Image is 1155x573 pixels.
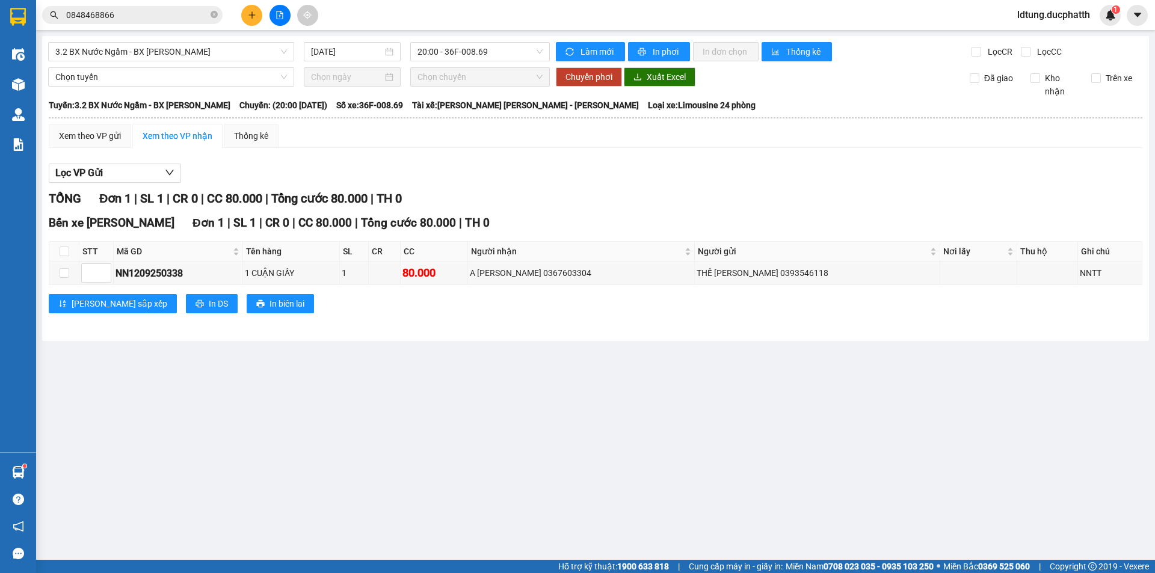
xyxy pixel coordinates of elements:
button: caret-down [1127,5,1148,26]
span: sort-ascending [58,299,67,309]
div: NN1209250338 [115,266,241,281]
span: bar-chart [771,47,781,57]
span: search [50,11,58,19]
span: | [259,216,262,230]
span: | [201,191,204,206]
span: | [167,191,170,206]
span: Loại xe: Limousine 24 phòng [648,99,756,112]
b: Tuyến: 3.2 BX Nước Ngầm - BX [PERSON_NAME] [49,100,230,110]
span: Đơn 1 [99,191,131,206]
span: 1 [1113,5,1118,14]
span: TỔNG [49,191,81,206]
span: SL 1 [233,216,256,230]
span: Nơi lấy [943,245,1005,258]
span: | [1039,560,1041,573]
th: CR [369,242,400,262]
span: Kho nhận [1040,72,1082,98]
button: printerIn DS [186,294,238,313]
span: Lọc VP Gửi [55,165,103,180]
th: CC [401,242,468,262]
span: Lọc CR [983,45,1014,58]
div: Xem theo VP nhận [143,129,212,142]
span: 20:00 - 36F-008.69 [417,43,543,61]
span: ldtung.ducphatth [1008,7,1100,22]
button: aim [297,5,318,26]
span: Người nhận [471,245,682,258]
span: sync [565,47,576,57]
span: caret-down [1132,10,1143,20]
button: printerIn phơi [628,42,690,61]
span: CR 0 [265,216,289,230]
span: [PERSON_NAME] sắp xếp [72,297,167,310]
span: Mã GD [117,245,230,258]
span: file-add [276,11,284,19]
span: | [355,216,358,230]
div: 1 [342,266,367,280]
span: CC 80.000 [207,191,262,206]
button: plus [241,5,262,26]
span: Bến xe [PERSON_NAME] [49,216,174,230]
input: Chọn ngày [311,70,383,84]
span: Đã giao [979,72,1018,85]
span: printer [638,47,648,57]
img: logo-vxr [10,8,26,26]
span: Chọn chuyến [417,68,543,86]
span: Cung cấp máy in - giấy in: [689,560,783,573]
span: Hỗ trợ kỹ thuật: [558,560,669,573]
img: icon-new-feature [1105,10,1116,20]
sup: 1 [1112,5,1120,14]
span: | [227,216,230,230]
td: NN1209250338 [114,262,243,285]
span: Số xe: 36F-008.69 [336,99,403,112]
span: Đơn 1 [192,216,224,230]
span: Làm mới [581,45,615,58]
span: In DS [209,297,228,310]
span: Thống kê [786,45,822,58]
span: SL 1 [140,191,164,206]
div: Thống kê [234,129,268,142]
button: sort-ascending[PERSON_NAME] sắp xếp [49,294,177,313]
span: In biên lai [269,297,304,310]
span: printer [256,299,265,309]
span: | [265,191,268,206]
span: Tổng cước 80.000 [361,216,456,230]
span: close-circle [211,11,218,18]
th: Ghi chú [1078,242,1142,262]
th: SL [340,242,369,262]
button: syncLàm mới [556,42,625,61]
span: copyright [1088,562,1097,571]
span: CC 80.000 [298,216,352,230]
th: Thu hộ [1017,242,1078,262]
button: Chuyển phơi [556,67,622,87]
span: down [165,168,174,177]
span: notification [13,521,24,532]
span: | [459,216,462,230]
button: In đơn chọn [693,42,759,61]
span: Chuyến: (20:00 [DATE]) [239,99,327,112]
strong: 1900 633 818 [617,562,669,571]
img: solution-icon [12,138,25,151]
img: warehouse-icon [12,78,25,91]
span: question-circle [13,494,24,505]
span: Người gửi [698,245,928,258]
span: printer [196,299,204,309]
span: Trên xe [1101,72,1137,85]
span: | [134,191,137,206]
span: aim [303,11,312,19]
input: Tìm tên, số ĐT hoặc mã đơn [66,8,208,22]
span: Tài xế: [PERSON_NAME] [PERSON_NAME] - [PERSON_NAME] [412,99,639,112]
span: 3.2 BX Nước Ngầm - BX Hoằng Hóa [55,43,287,61]
span: download [633,73,642,82]
span: plus [248,11,256,19]
span: In phơi [653,45,680,58]
span: | [292,216,295,230]
span: | [371,191,374,206]
span: message [13,548,24,559]
button: Lọc VP Gửi [49,164,181,183]
span: ⚪️ [937,564,940,569]
span: Lọc CC [1032,45,1064,58]
span: Xuất Excel [647,70,686,84]
span: Tổng cước 80.000 [271,191,368,206]
th: STT [79,242,114,262]
div: Xem theo VP gửi [59,129,121,142]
